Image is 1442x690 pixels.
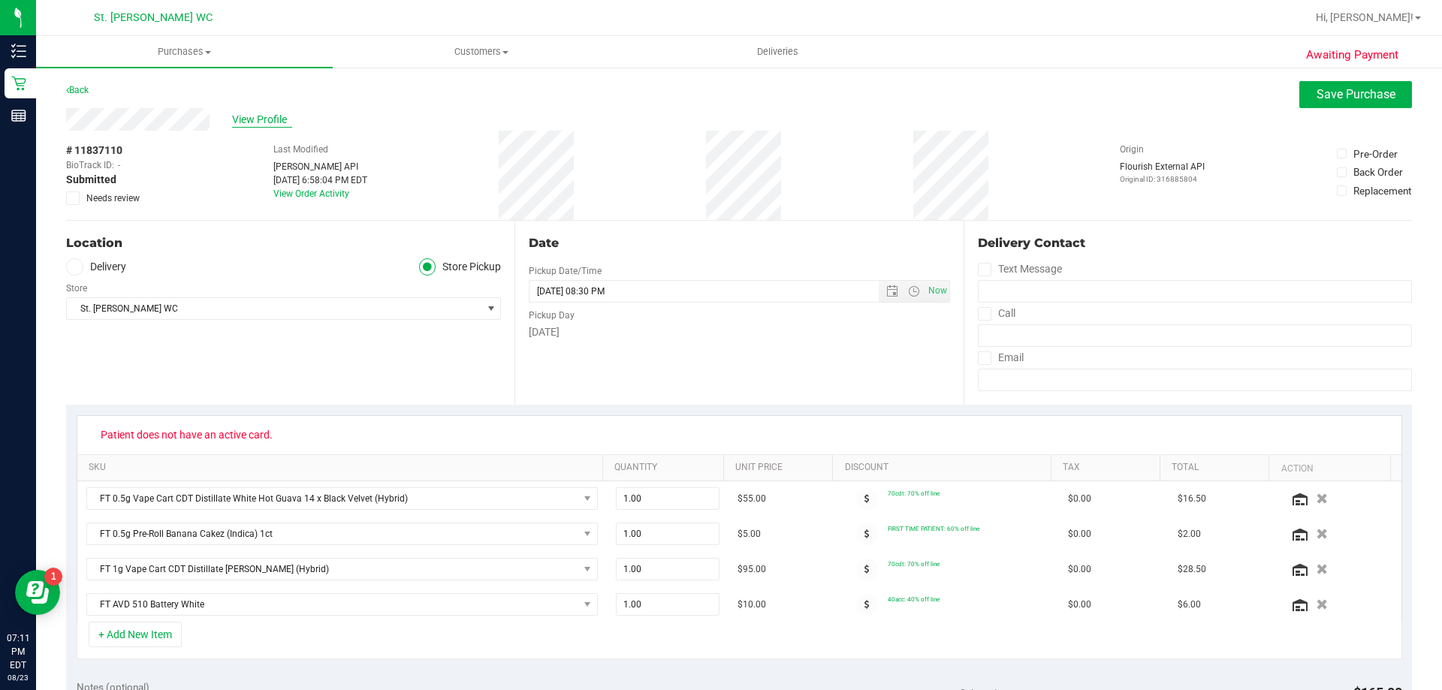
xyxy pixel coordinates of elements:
span: Open the time view [900,285,926,297]
a: Tax [1063,462,1154,474]
span: Patient does not have an active card. [91,423,282,447]
th: Action [1269,455,1389,482]
iframe: Resource center [15,570,60,615]
label: Call [978,303,1015,324]
span: Awaiting Payment [1306,47,1398,64]
p: 07:11 PM EDT [7,631,29,672]
inline-svg: Reports [11,108,26,123]
span: Customers [333,45,629,59]
span: Deliveries [737,45,819,59]
span: $16.50 [1178,492,1206,506]
iframe: Resource center unread badge [44,568,62,586]
label: Store Pickup [419,258,502,276]
span: $0.00 [1068,527,1091,541]
span: Open the date view [879,285,904,297]
span: NO DATA FOUND [86,558,598,580]
span: FIRST TIME PATIENT: 60% off line [888,525,979,532]
button: Save Purchase [1299,81,1412,108]
span: St. [PERSON_NAME] WC [67,298,481,319]
button: + Add New Item [89,622,182,647]
span: NO DATA FOUND [86,523,598,545]
span: FT 0.5g Vape Cart CDT Distillate White Hot Guava 14 x Black Velvet (Hybrid) [87,488,578,509]
p: Original ID: 316885804 [1120,173,1205,185]
a: Quantity [614,462,718,474]
inline-svg: Retail [11,76,26,91]
label: Pickup Date/Time [529,264,602,278]
label: Delivery [66,258,126,276]
span: BioTrack ID: [66,158,114,172]
input: 1.00 [617,488,719,509]
span: St. [PERSON_NAME] WC [94,11,213,24]
div: Location [66,234,501,252]
input: 1.00 [617,594,719,615]
span: 40acc: 40% off line [888,595,940,603]
span: Needs review [86,191,140,205]
label: Text Message [978,258,1062,280]
a: Discount [845,462,1045,474]
a: Unit Price [735,462,827,474]
span: $0.00 [1068,492,1091,506]
a: Customers [333,36,629,68]
div: Pre-Order [1353,146,1398,161]
input: Format: (999) 999-9999 [978,280,1412,303]
div: [PERSON_NAME] API [273,160,367,173]
span: $55.00 [738,492,766,506]
label: Store [66,282,87,295]
span: NO DATA FOUND [86,487,598,510]
a: Total [1172,462,1263,474]
span: FT 0.5g Pre-Roll Banana Cakez (Indica) 1ct [87,523,578,544]
span: View Profile [232,112,292,128]
div: Replacement [1353,183,1411,198]
a: View Order Activity [273,188,349,199]
label: Last Modified [273,143,328,156]
div: [DATE] [529,324,949,340]
div: [DATE] 6:58:04 PM EDT [273,173,367,187]
span: FT 1g Vape Cart CDT Distillate [PERSON_NAME] (Hybrid) [87,559,578,580]
span: # 11837110 [66,143,122,158]
span: $0.00 [1068,598,1091,612]
input: 1.00 [617,559,719,580]
a: Deliveries [629,36,926,68]
div: Flourish External API [1120,160,1205,185]
span: $5.00 [738,527,761,541]
div: Back Order [1353,164,1403,179]
input: Format: (999) 999-9999 [978,324,1412,347]
span: 70cdt: 70% off line [888,490,940,497]
span: $95.00 [738,562,766,577]
p: 08/23 [7,672,29,683]
span: $6.00 [1178,598,1201,612]
span: Save Purchase [1317,87,1395,101]
div: Delivery Contact [978,234,1412,252]
span: NO DATA FOUND [86,593,598,616]
label: Email [978,347,1024,369]
span: $2.00 [1178,527,1201,541]
label: Pickup Day [529,309,575,322]
span: select [481,298,500,319]
div: Date [529,234,949,252]
span: Hi, [PERSON_NAME]! [1316,11,1413,23]
label: Origin [1120,143,1144,156]
input: 1.00 [617,523,719,544]
a: SKU [89,462,597,474]
span: Purchases [36,45,333,59]
span: - [118,158,120,172]
inline-svg: Inventory [11,44,26,59]
span: $10.00 [738,598,766,612]
span: FT AVD 510 Battery White [87,594,578,615]
span: $28.50 [1178,562,1206,577]
span: $0.00 [1068,562,1091,577]
span: 70cdt: 70% off line [888,560,940,568]
a: Purchases [36,36,333,68]
span: Set Current date [925,280,950,302]
span: Submitted [66,172,116,188]
a: Back [66,85,89,95]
